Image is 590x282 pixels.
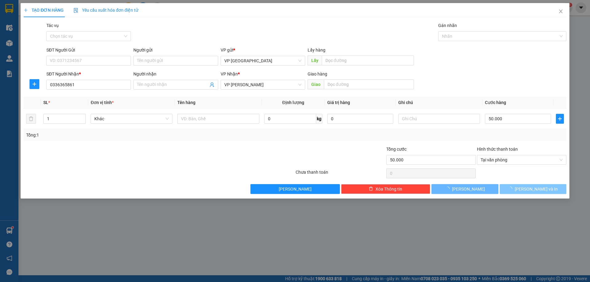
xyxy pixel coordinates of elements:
span: user-add [210,82,214,87]
span: plus [24,8,28,12]
span: Xóa Thông tin [376,186,402,192]
span: Cước hàng [485,100,506,105]
input: Dọc đường [322,56,414,65]
span: [PERSON_NAME] [452,186,485,192]
label: Tác vụ [46,23,59,28]
button: [PERSON_NAME] [431,184,498,194]
button: deleteXóa Thông tin [341,184,431,194]
span: Tên hàng [177,100,195,105]
button: plus [29,79,39,89]
span: close [558,9,563,14]
span: [PERSON_NAME] [279,186,312,192]
input: 0 [327,114,393,124]
span: 0943559551 [62,16,89,22]
span: 0975215778 [2,43,45,52]
span: Đơn vị tính [91,100,114,105]
span: Người nhận: [2,39,22,43]
label: Hình thức thanh toán [477,147,518,152]
span: VP MỘC CHÂU [224,80,301,89]
div: Người gửi [133,47,218,53]
span: plus [30,82,39,87]
span: Tại văn phòng [481,155,563,164]
span: [PERSON_NAME] và In [515,186,558,192]
span: TẠO ĐƠN HÀNG [24,8,64,13]
img: icon [73,8,78,13]
span: Lấy hàng [308,48,325,52]
button: plus [556,114,564,124]
input: Dọc đường [324,79,414,89]
span: loading [445,187,452,191]
span: kg [316,114,322,124]
button: [PERSON_NAME] [250,184,340,194]
th: Ghi chú [396,97,482,109]
div: VP gửi [221,47,305,53]
span: Giá trị hàng [327,100,350,105]
label: Gán nhãn [438,23,457,28]
span: Yêu cầu xuất hóa đơn điện tử [73,8,138,13]
span: VP HÀ NỘI [224,56,301,65]
span: loading [508,187,515,191]
span: delete [369,187,373,191]
span: SL [43,100,48,105]
div: SĐT Người Gửi [46,47,131,53]
div: Tổng: 1 [26,132,228,138]
span: Giao [308,79,324,89]
span: VP Nhận [221,71,238,76]
button: delete [26,114,36,124]
span: plus [556,116,564,121]
span: Lấy [308,56,322,65]
input: VD: Bàn, Ghế [177,114,259,124]
div: SĐT Người Nhận [46,71,131,77]
em: Logistics [16,19,35,25]
span: Người gửi: [2,35,19,39]
span: Tổng cước [386,147,407,152]
button: [PERSON_NAME] và In [500,184,566,194]
div: Chưa thanh toán [295,169,386,180]
span: Giao hàng [308,71,327,76]
button: Close [552,3,569,20]
span: Định lượng [282,100,304,105]
span: HAIVAN [15,3,36,10]
span: XUANTRANG [7,11,43,17]
div: Người nhận [133,71,218,77]
span: VP [GEOGRAPHIC_DATA] [49,6,89,15]
input: Ghi Chú [398,114,480,124]
span: Khác [94,114,169,123]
